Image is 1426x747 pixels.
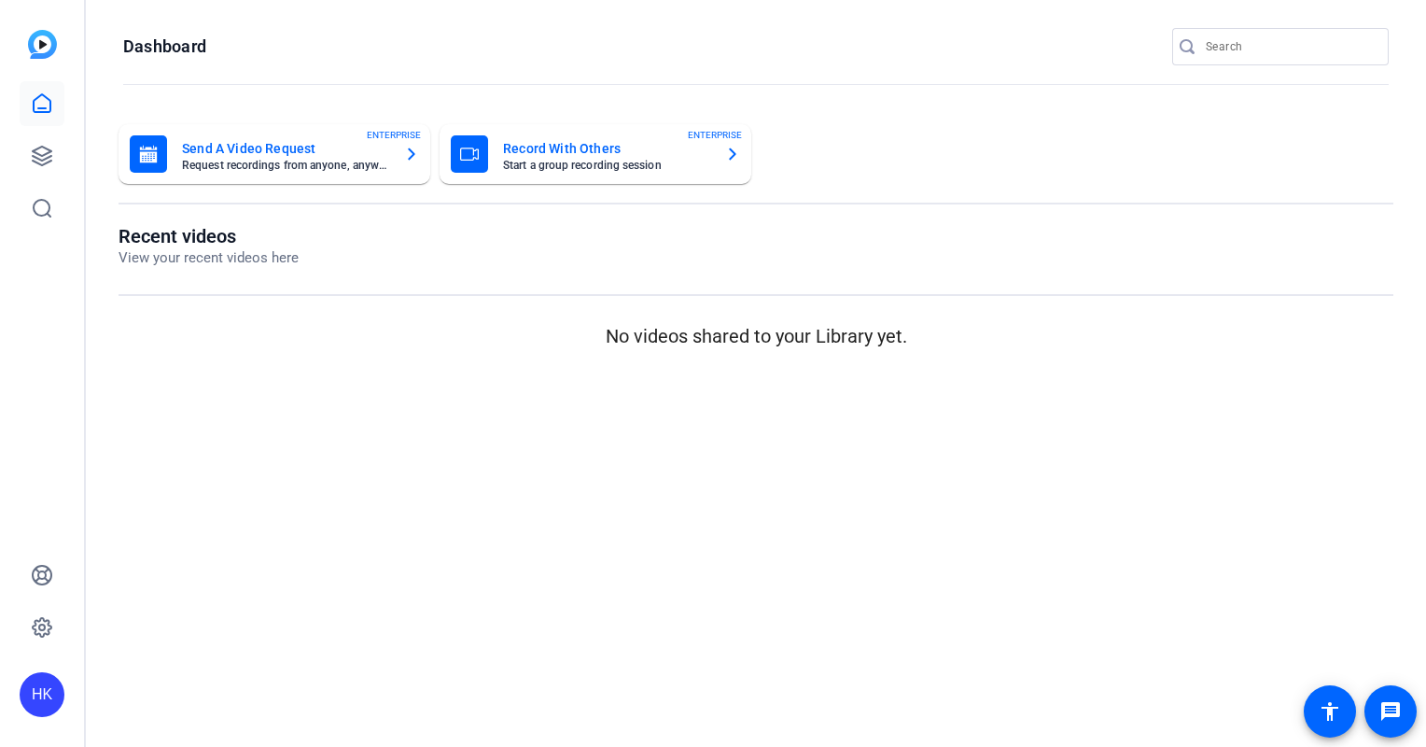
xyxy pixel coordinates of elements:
mat-card-subtitle: Start a group recording session [503,160,710,171]
button: Record With OthersStart a group recording sessionENTERPRISE [440,124,751,184]
mat-card-title: Record With Others [503,137,710,160]
p: No videos shared to your Library yet. [119,322,1393,350]
h1: Recent videos [119,225,299,247]
button: Send A Video RequestRequest recordings from anyone, anywhereENTERPRISE [119,124,430,184]
p: View your recent videos here [119,247,299,269]
mat-icon: accessibility [1319,700,1341,723]
span: ENTERPRISE [688,128,742,142]
div: HK [20,672,64,717]
mat-card-subtitle: Request recordings from anyone, anywhere [182,160,389,171]
mat-card-title: Send A Video Request [182,137,389,160]
img: blue-gradient.svg [28,30,57,59]
span: ENTERPRISE [367,128,421,142]
h1: Dashboard [123,35,206,58]
input: Search [1206,35,1374,58]
mat-icon: message [1379,700,1402,723]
